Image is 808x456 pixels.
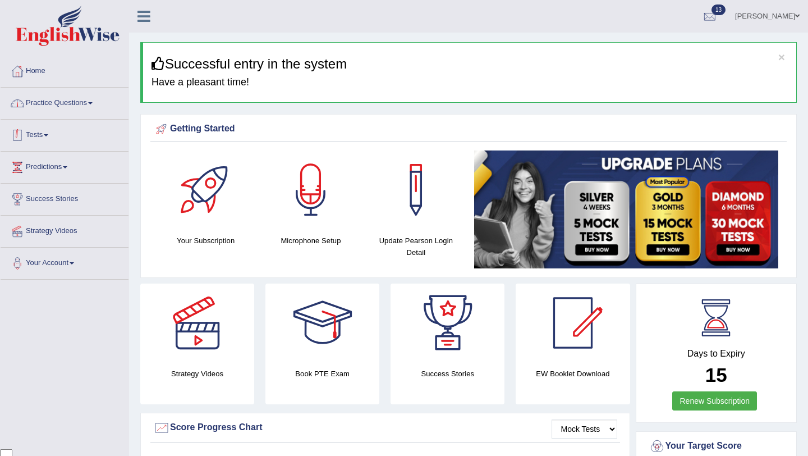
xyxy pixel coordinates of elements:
[151,57,788,71] h3: Successful entry in the system
[705,364,727,386] b: 15
[672,391,757,411] a: Renew Subscription
[369,235,463,258] h4: Update Pearson Login Detail
[1,152,128,180] a: Predictions
[778,51,785,63] button: ×
[516,368,630,380] h4: EW Booklet Download
[1,120,128,148] a: Tests
[1,88,128,116] a: Practice Questions
[391,368,504,380] h4: Success Stories
[153,419,617,436] div: Score Progress Chart
[265,368,379,380] h4: Book PTE Exam
[264,235,357,247] h4: Microphone Setup
[159,235,252,247] h4: Your Subscription
[649,438,784,455] div: Your Target Score
[711,4,726,15] span: 13
[153,121,784,138] div: Getting Started
[1,216,128,244] a: Strategy Videos
[1,184,128,212] a: Success Stories
[474,151,778,268] img: small5.jpg
[1,56,128,84] a: Home
[1,248,128,276] a: Your Account
[151,77,788,88] h4: Have a pleasant time!
[140,368,254,380] h4: Strategy Videos
[649,349,784,359] h4: Days to Expiry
